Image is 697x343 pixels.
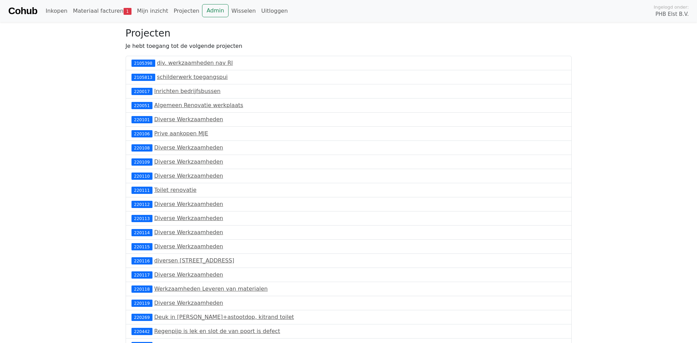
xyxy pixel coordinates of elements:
span: Ingelogd onder: [654,4,689,10]
div: 220117 [131,271,152,278]
div: 220101 [131,116,152,123]
a: Diverse Werkzaamheden [154,229,223,236]
div: 2105813 [131,74,155,81]
div: 220110 [131,173,152,179]
a: Admin [202,4,229,17]
div: 220111 [131,187,152,194]
a: Cohub [8,3,37,19]
a: Projecten [171,4,202,18]
div: 220114 [131,229,152,236]
div: 220118 [131,285,152,292]
a: Inkopen [43,4,70,18]
div: 220116 [131,257,152,264]
div: 220108 [131,144,152,151]
a: Wisselen [229,4,258,18]
div: 220119 [131,300,152,306]
a: Diverse Werkzaamheden [154,201,223,207]
a: Uitloggen [258,4,291,18]
span: 1 [124,8,131,15]
a: Deuk in [PERSON_NAME]+astootdop, kitrand toilet [154,314,294,320]
a: Diverse Werkzaamheden [154,243,223,250]
a: Diverse Werkzaamheden [154,215,223,221]
div: 220269 [131,314,152,321]
div: 220109 [131,158,152,165]
a: div. werkzaamheden nav RI [157,60,233,66]
a: Diverse Werkzaamheden [154,144,223,151]
div: 220113 [131,215,152,222]
a: Diverse Werkzaamheden [154,300,223,306]
a: diversen [STREET_ADDRESS] [154,257,234,264]
a: Materiaal facturen1 [70,4,134,18]
a: Diverse Werkzaamheden [154,116,223,123]
a: schilderwerk toegangspui [157,74,228,80]
p: Je hebt toegang tot de volgende projecten [126,42,572,50]
div: 2105398 [131,60,155,66]
a: Prive aankopen MJE [154,130,208,137]
a: Werkzaamheden Leveren van materialen [154,285,268,292]
div: 220017 [131,88,152,95]
a: Diverse Werkzaamheden [154,271,223,278]
div: 220106 [131,130,152,137]
span: PHB Elst B.V. [655,10,689,18]
h3: Projecten [126,28,572,39]
div: 220115 [131,243,152,250]
div: 220112 [131,201,152,208]
a: Algemeen Renovatie werkplaats [154,102,243,108]
a: Diverse Werkzaamheden [154,173,223,179]
a: Diverse Werkzaamheden [154,158,223,165]
a: Inrichten bedrijfsbussen [154,88,221,94]
a: Regenpijp is lek en slot de van poort is defect [154,328,280,334]
div: 220051 [131,102,152,109]
a: Mijn inzicht [134,4,171,18]
a: Toilet renovatie [154,187,197,193]
div: 220442 [131,328,152,335]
